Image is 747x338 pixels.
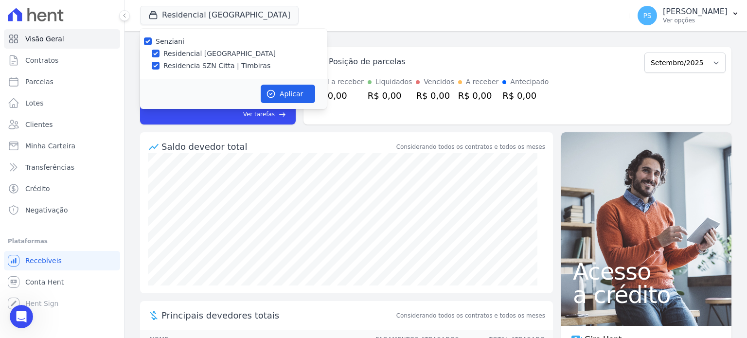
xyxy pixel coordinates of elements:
span: Transferências [25,162,74,172]
div: Adriane diz… [8,34,187,87]
textarea: Envie uma mensagem... [8,243,186,260]
label: Senziani [156,37,184,45]
button: Enviar uma mensagem [167,260,182,275]
button: Residencial [GEOGRAPHIC_DATA] [140,6,299,24]
a: Visão Geral [4,29,120,49]
span: Recebíveis [25,256,62,266]
span: Contratos [25,55,58,65]
h1: Operator [47,5,82,12]
button: Start recording [62,264,70,271]
span: east [279,111,286,118]
div: Saldo devedor total [161,140,394,153]
div: Liquidados [375,77,412,87]
span: Principais devedores totais [161,309,394,322]
div: Obrigada pelo retorno. = ) ​ [16,54,107,73]
button: PS [PERSON_NAME] Ver opções [630,2,747,29]
div: [PERSON_NAME], bom dia!Obrigada pelo retorno. = )​ [8,34,115,79]
span: Visão Geral [25,34,64,44]
div: Fechar [171,4,188,21]
span: Lotes [25,98,44,108]
div: [PERSON_NAME], bom dia. Tudo bem? [88,106,179,125]
span: Ver tarefas [243,110,275,119]
div: A Q. I Tech é uma instituição financeira e que em breve passará a fazer parte da Hent, com a migr... [16,231,152,269]
span: a crédito [573,283,720,306]
a: Negativação [4,200,120,220]
img: Profile image for Operator [28,5,43,21]
a: Recebíveis [4,251,120,270]
div: Vencidos [424,77,454,87]
div: [PERSON_NAME]. = ) [16,222,152,232]
p: Ver opções [663,17,728,24]
div: [DATE] [8,87,187,100]
div: R$ 0,00 [458,89,499,102]
button: Início [152,4,171,22]
span: Conta Hent [25,277,64,287]
span: Crédito [25,184,50,194]
button: Selecionador de GIF [31,264,38,271]
a: Contratos [4,51,120,70]
div: A receber [466,77,499,87]
div: R$ 0,00 [313,89,364,102]
span: Minha Carteira [25,141,75,151]
div: Adriane diz… [8,202,187,284]
a: Ver tarefas east [198,110,286,119]
span: Parcelas [25,77,53,87]
button: Upload do anexo [46,264,54,271]
div: Antecipado [510,77,549,87]
button: Selecionador de Emoji [15,264,23,271]
span: PS [643,12,651,19]
div: Paula diz… [8,132,187,154]
button: go back [6,4,25,22]
p: [PERSON_NAME] [663,7,728,17]
div: [DATE] [8,21,187,34]
a: Lotes [4,93,120,113]
div: Me tira uma dúvida, por favor. [76,138,179,147]
a: Minha Carteira [4,136,120,156]
span: Clientes [25,120,53,129]
div: [PERSON_NAME], bom dia! [16,208,152,217]
div: [PERSON_NAME], bom dia.Tudo bem? [80,100,187,130]
div: [PERSON_NAME], bom dia! [16,40,107,50]
div: R$ 0,00 [416,89,454,102]
label: Residencia SZN Citta | Timbiras [163,61,270,71]
span: Acesso [573,260,720,283]
label: Residencial [GEOGRAPHIC_DATA] [163,49,276,59]
iframe: Intercom live chat [10,305,33,328]
div: Paula diz… [8,154,187,202]
span: Negativação [25,205,68,215]
button: Aplicar [261,85,315,103]
div: Paula diz… [8,100,187,131]
div: R$ 0,00 [368,89,412,102]
div: R$ 0,00 [502,89,549,102]
div: Considerando todos os contratos e todos os meses [396,142,545,151]
span: Considerando todos os contratos e todos os meses [396,311,545,320]
div: Plataformas [8,235,116,247]
a: Parcelas [4,72,120,91]
div: Posição de parcelas [329,56,406,68]
a: Transferências [4,158,120,177]
div: Total a receber [313,77,364,87]
div: A plataforma da QI Tech, é parceira da Hent, são parceiros, já ouviu falar? rsrsrs [43,160,179,188]
p: A equipe também pode ajudar [47,12,143,22]
a: Conta Hent [4,272,120,292]
a: Crédito [4,179,120,198]
div: [PERSON_NAME], bom dia![PERSON_NAME]. = )A Q. I Tech é uma instituição financeira e que em breve ... [8,202,160,276]
div: Me tira uma dúvida, por favor. [68,132,187,153]
a: Clientes [4,115,120,134]
div: A plataforma da QI Tech, é parceira da Hent, são parceiros, já ouviu falar? rsrsrs [35,154,187,194]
